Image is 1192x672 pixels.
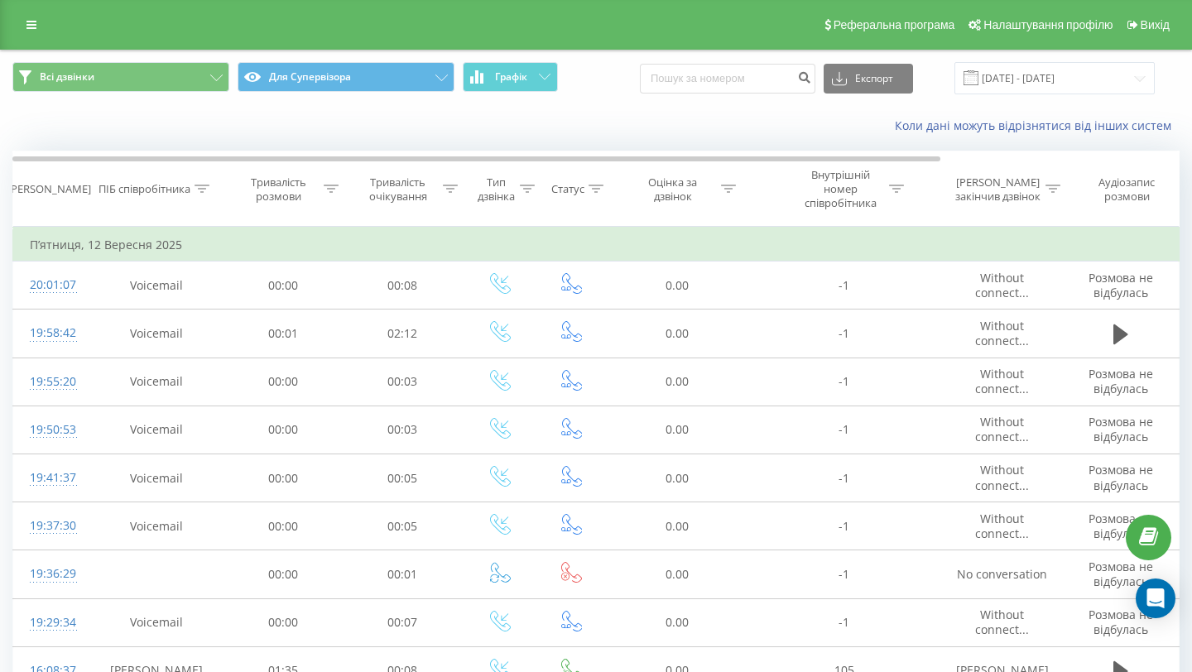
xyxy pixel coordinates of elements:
[238,62,454,92] button: Для Супервізора
[477,175,515,204] div: Тип дзвінка
[30,462,73,494] div: 19:41:37
[748,262,940,310] td: -1
[343,262,462,310] td: 00:08
[89,310,223,358] td: Voicemail
[940,550,1064,598] td: No conversation
[223,262,342,310] td: 00:00
[748,358,940,406] td: -1
[238,175,319,204] div: Тривалість розмови
[358,175,439,204] div: Тривалість очікування
[1089,511,1153,541] span: Розмова не відбулась
[463,62,558,92] button: Графік
[748,550,940,598] td: -1
[343,358,462,406] td: 00:03
[343,310,462,358] td: 02:12
[89,406,223,454] td: Voicemail
[605,262,748,310] td: 0.00
[223,406,342,454] td: 00:00
[1136,578,1175,618] div: Open Intercom Messenger
[343,598,462,646] td: 00:07
[975,511,1029,541] span: Without connect...
[1141,18,1170,31] span: Вихід
[975,366,1029,396] span: Without connect...
[975,270,1029,300] span: Without connect...
[605,310,748,358] td: 0.00
[89,262,223,310] td: Voicemail
[824,64,913,94] button: Експорт
[30,510,73,542] div: 19:37:30
[30,414,73,446] div: 19:50:53
[640,64,815,94] input: Пошук за номером
[748,310,940,358] td: -1
[605,550,748,598] td: 0.00
[7,182,91,196] div: [PERSON_NAME]
[1089,462,1153,492] span: Розмова не відбулась
[30,366,73,398] div: 19:55:20
[796,168,885,210] div: Внутрішній номер співробітника
[983,18,1113,31] span: Налаштування профілю
[834,18,955,31] span: Реферальна програма
[343,454,462,502] td: 00:05
[975,414,1029,444] span: Without connect...
[605,502,748,550] td: 0.00
[605,454,748,502] td: 0.00
[343,502,462,550] td: 00:05
[1089,607,1153,637] span: Розмова не відбулась
[605,406,748,454] td: 0.00
[605,358,748,406] td: 0.00
[748,406,940,454] td: -1
[748,598,940,646] td: -1
[748,454,940,502] td: -1
[343,550,462,598] td: 00:01
[223,598,342,646] td: 00:00
[223,550,342,598] td: 00:00
[30,607,73,639] div: 19:29:34
[343,406,462,454] td: 00:03
[495,71,527,83] span: Графік
[223,358,342,406] td: 00:00
[975,318,1029,348] span: Without connect...
[1089,270,1153,300] span: Розмова не відбулась
[955,175,1041,204] div: [PERSON_NAME] закінчив дзвінок
[40,70,94,84] span: Всі дзвінки
[1089,366,1153,396] span: Розмова не відбулась
[223,502,342,550] td: 00:00
[89,502,223,550] td: Voicemail
[89,454,223,502] td: Voicemail
[1089,559,1153,589] span: Розмова не відбулась
[223,310,342,358] td: 00:01
[1079,175,1175,204] div: Аудіозапис розмови
[89,358,223,406] td: Voicemail
[30,558,73,590] div: 19:36:29
[30,269,73,301] div: 20:01:07
[89,598,223,646] td: Voicemail
[551,182,584,196] div: Статус
[975,607,1029,637] span: Without connect...
[12,62,229,92] button: Всі дзвінки
[30,317,73,349] div: 19:58:42
[975,462,1029,492] span: Without connect...
[605,598,748,646] td: 0.00
[13,228,1180,262] td: П’ятниця, 12 Вересня 2025
[895,118,1180,133] a: Коли дані можуть відрізнятися вiд інших систем
[628,175,717,204] div: Оцінка за дзвінок
[748,502,940,550] td: -1
[1089,414,1153,444] span: Розмова не відбулась
[99,182,190,196] div: ПІБ співробітника
[223,454,342,502] td: 00:00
